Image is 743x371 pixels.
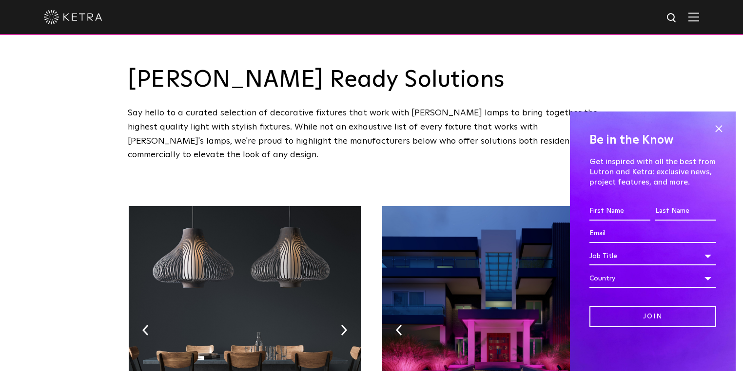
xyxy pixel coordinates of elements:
[341,325,347,335] img: arrow-right-black.svg
[655,202,716,221] input: Last Name
[44,10,102,24] img: ketra-logo-2019-white
[128,68,615,92] h3: [PERSON_NAME] Ready Solutions
[589,157,716,187] p: Get inspired with all the best from Lutron and Ketra: exclusive news, project features, and more.
[128,106,615,162] div: Say hello to a curated selection of decorative fixtures that work with [PERSON_NAME] lamps to bri...
[589,131,716,149] h4: Be in the Know
[688,12,699,21] img: Hamburger%20Nav.svg
[396,325,402,335] img: arrow-left-black.svg
[666,12,678,24] img: search icon
[589,306,716,327] input: Join
[589,202,650,221] input: First Name
[589,269,716,288] div: Country
[589,247,716,265] div: Job Title
[142,325,149,335] img: arrow-left-black.svg
[589,224,716,243] input: Email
